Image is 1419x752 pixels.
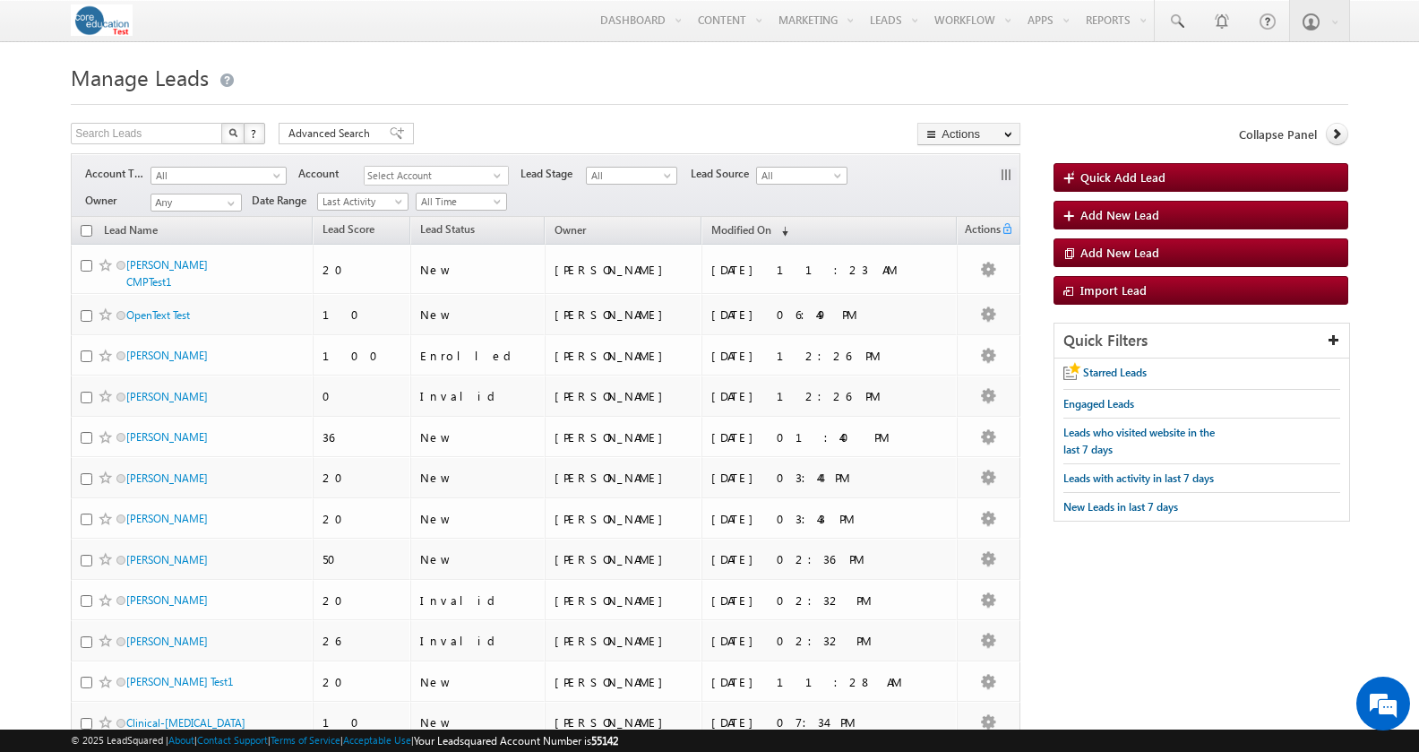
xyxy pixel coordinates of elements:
[711,592,949,609] div: [DATE] 02:32 PM
[420,429,537,445] div: New
[555,388,694,404] div: [PERSON_NAME]
[555,633,694,649] div: [PERSON_NAME]
[126,430,208,444] a: [PERSON_NAME]
[322,348,402,364] div: 100
[555,511,694,527] div: [PERSON_NAME]
[1063,500,1178,514] span: New Leads in last 7 days
[417,194,502,210] span: All Time
[420,348,537,364] div: Enrolled
[126,308,190,322] a: OpenText Test
[298,166,364,182] span: Account
[71,732,618,749] span: © 2025 LeadSquared | | | | |
[322,511,402,527] div: 20
[691,166,756,182] span: Lead Source
[420,551,537,567] div: New
[420,262,537,278] div: New
[711,714,949,730] div: [DATE] 07:34 PM
[711,223,771,237] span: Modified On
[126,553,208,566] a: [PERSON_NAME]
[420,307,537,323] div: New
[917,123,1020,145] button: Actions
[252,193,317,209] span: Date Range
[322,592,402,609] div: 20
[322,551,402,567] div: 50
[365,167,494,186] span: Select Account
[343,734,411,746] a: Acceptable Use
[126,349,208,362] a: [PERSON_NAME]
[150,194,242,212] input: Type to Search
[420,222,475,236] span: Lead Status
[322,388,402,404] div: 0
[420,592,537,609] div: Invalid
[756,167,847,185] a: All
[416,193,507,211] a: All Time
[555,223,586,237] span: Owner
[494,171,508,179] span: select
[757,168,842,184] span: All
[251,125,259,141] span: ?
[420,388,537,404] div: Invalid
[322,633,402,649] div: 26
[1080,282,1147,298] span: Import Lead
[126,716,245,730] a: Clinical-[MEDICAL_DATA]
[1080,245,1159,260] span: Add New Lead
[318,194,403,210] span: Last Activity
[197,734,268,746] a: Contact Support
[420,633,537,649] div: Invalid
[126,512,208,525] a: [PERSON_NAME]
[586,167,677,185] a: All
[126,390,208,403] a: [PERSON_NAME]
[1063,426,1215,456] span: Leads who visited website in the last 7 days
[411,220,484,243] a: Lead Status
[85,166,150,182] span: Account Type
[1080,207,1159,222] span: Add New Lead
[420,470,537,486] div: New
[555,262,694,278] div: [PERSON_NAME]
[126,593,208,607] a: [PERSON_NAME]
[1080,169,1165,185] span: Quick Add Lead
[520,166,586,182] span: Lead Stage
[168,734,194,746] a: About
[228,128,237,137] img: Search
[85,193,150,209] span: Owner
[1063,397,1134,411] span: Engaged Leads
[420,674,537,690] div: New
[1063,471,1214,485] span: Leads with activity in last 7 days
[244,123,265,144] button: ?
[151,168,275,184] span: All
[364,166,509,186] div: Select Account
[1083,366,1147,379] span: Starred Leads
[322,429,402,445] div: 36
[322,307,402,323] div: 10
[555,714,694,730] div: [PERSON_NAME]
[271,734,340,746] a: Terms of Service
[555,592,694,609] div: [PERSON_NAME]
[218,194,240,212] a: Show All Items
[711,307,949,323] div: [DATE] 06:49 PM
[95,220,167,244] a: Lead Name
[1054,324,1349,359] div: Quick Filters
[288,125,375,142] span: Advanced Search
[420,714,537,730] div: New
[711,348,949,364] div: [DATE] 12:26 PM
[587,168,672,184] span: All
[322,674,402,690] div: 20
[414,734,618,748] span: Your Leadsquared Account Number is
[322,262,402,278] div: 20
[314,220,383,243] a: Lead Score
[555,429,694,445] div: [PERSON_NAME]
[322,222,374,236] span: Lead Score
[322,714,402,730] div: 10
[317,193,408,211] a: Last Activity
[420,511,537,527] div: New
[711,429,949,445] div: [DATE] 01:40 PM
[555,307,694,323] div: [PERSON_NAME]
[774,224,788,238] span: (sorted descending)
[555,674,694,690] div: [PERSON_NAME]
[711,262,949,278] div: [DATE] 11:23 AM
[711,551,949,567] div: [DATE] 02:36 PM
[711,674,949,690] div: [DATE] 11:28 AM
[711,511,949,527] div: [DATE] 03:43 PM
[591,734,618,748] span: 55142
[126,258,208,289] a: [PERSON_NAME] CMPTest1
